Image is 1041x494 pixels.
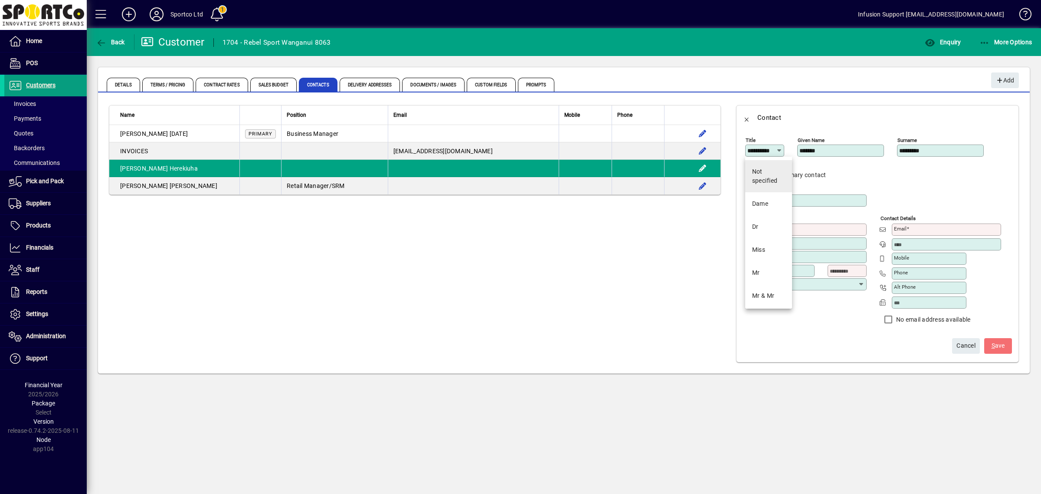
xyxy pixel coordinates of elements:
div: Email [393,110,553,120]
button: Add [115,7,143,22]
div: Contact [757,111,781,125]
a: Suppliers [4,193,87,214]
mat-label: Phone [894,270,908,276]
mat-option: Miss [745,238,792,261]
span: Sales Budget [250,78,297,92]
span: Suppliers [26,200,51,207]
a: Staff [4,259,87,281]
span: Support [26,355,48,362]
mat-option: Mr & Mr [745,284,792,307]
span: Version [33,418,54,425]
span: Backorders [9,145,45,151]
div: Customer [141,35,205,49]
button: Cancel [952,338,980,354]
button: Add [991,72,1019,88]
span: Herekiuha [170,165,198,172]
a: Communications [4,155,87,170]
a: Financials [4,237,87,259]
div: Miss [752,245,766,254]
span: INVOICES [120,148,148,155]
span: Communications [9,159,60,166]
mat-label: Given name [798,137,825,143]
span: Products [26,222,51,229]
mat-option: Dame [745,192,792,215]
button: Profile [143,7,170,22]
a: Administration [4,326,87,347]
span: Administration [26,333,66,339]
button: Back [737,107,757,128]
a: Settings [4,303,87,325]
button: Save [984,338,1012,354]
span: [EMAIL_ADDRESS][DOMAIN_NAME] [393,148,493,155]
a: POS [4,53,87,74]
a: Products [4,215,87,237]
button: More Options [977,34,1034,50]
span: Back [96,39,125,46]
span: Add [995,73,1014,88]
span: Package [32,400,55,407]
span: Invoices [9,100,36,107]
a: Invoices [4,96,87,111]
mat-label: Surname [897,137,917,143]
a: Quotes [4,126,87,141]
span: Contract Rates [196,78,248,92]
span: Terms / Pricing [142,78,194,92]
td: Business Manager [281,125,388,142]
span: Delivery Addresses [340,78,400,92]
span: Enquiry [925,39,961,46]
span: Settings [26,310,48,317]
span: Financials [26,244,53,251]
mat-label: Alt Phone [894,284,916,290]
span: Position [287,110,306,120]
div: 1704 - Rebel Sport Wanganui 8063 [223,36,331,49]
span: Payments [9,115,41,122]
span: Phone [617,110,632,120]
button: Enquiry [923,34,963,50]
span: Mobile [564,110,580,120]
button: Back [94,34,127,50]
mat-label: Mobile [894,255,909,261]
div: Infusion Support [EMAIL_ADDRESS][DOMAIN_NAME] [858,7,1004,21]
mat-label: Email [894,226,907,232]
span: Home [26,37,42,44]
mat-option: Mr & Mrs [745,307,792,330]
div: Mr [752,268,760,277]
label: Use as primary contact [760,171,826,179]
span: [PERSON_NAME] [120,130,168,137]
span: Email [393,110,407,120]
div: Phone [617,110,659,120]
span: Not specified [752,167,785,185]
span: Financial Year [25,382,62,389]
a: Support [4,348,87,369]
a: Payments [4,111,87,126]
div: Mr & Mr [752,291,775,300]
span: More Options [979,39,1032,46]
label: No email address available [894,315,971,324]
span: Customers [26,82,56,89]
span: Documents / Images [402,78,465,92]
span: Quotes [9,130,33,137]
a: Reports [4,281,87,303]
a: Backorders [4,141,87,155]
span: [PERSON_NAME] [120,165,168,172]
span: [PERSON_NAME] [170,182,217,189]
mat-option: Dr [745,215,792,238]
div: Name [120,110,234,120]
span: ave [992,339,1005,353]
span: POS [26,59,38,66]
span: Primary [249,131,272,137]
span: Prompts [518,78,555,92]
span: Custom Fields [467,78,515,92]
mat-option: Mr [745,261,792,284]
a: Knowledge Base [1013,2,1030,30]
span: S [992,342,995,349]
span: Node [36,436,51,443]
div: Mobile [564,110,606,120]
span: Reports [26,288,47,295]
span: Staff [26,266,39,273]
span: [DATE] [170,130,188,137]
mat-label: Title [746,137,756,143]
span: Name [120,110,134,120]
a: Pick and Pack [4,171,87,192]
